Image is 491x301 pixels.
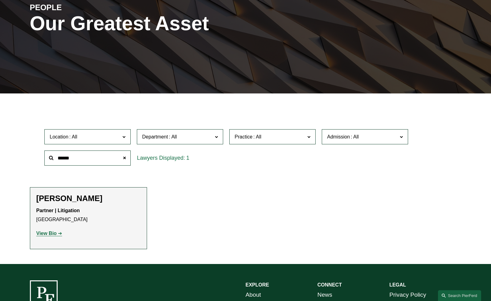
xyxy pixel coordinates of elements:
span: Admission [327,134,350,139]
strong: Partner | Litigation [36,208,80,213]
a: Search this site [438,290,481,301]
span: 1 [186,155,189,161]
strong: View Bio [36,231,57,236]
strong: CONNECT [317,282,342,287]
span: Location [50,134,68,139]
strong: EXPLORE [246,282,269,287]
a: Privacy Policy [389,290,426,300]
span: Practice [235,134,252,139]
h2: [PERSON_NAME] [36,194,141,203]
a: About [246,290,261,300]
a: News [317,290,332,300]
h1: Our Greatest Asset [30,12,317,35]
h4: PEOPLE [30,2,138,12]
p: [GEOGRAPHIC_DATA] [36,206,141,224]
strong: LEGAL [389,282,406,287]
span: Department [142,134,168,139]
a: View Bio [36,231,62,236]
